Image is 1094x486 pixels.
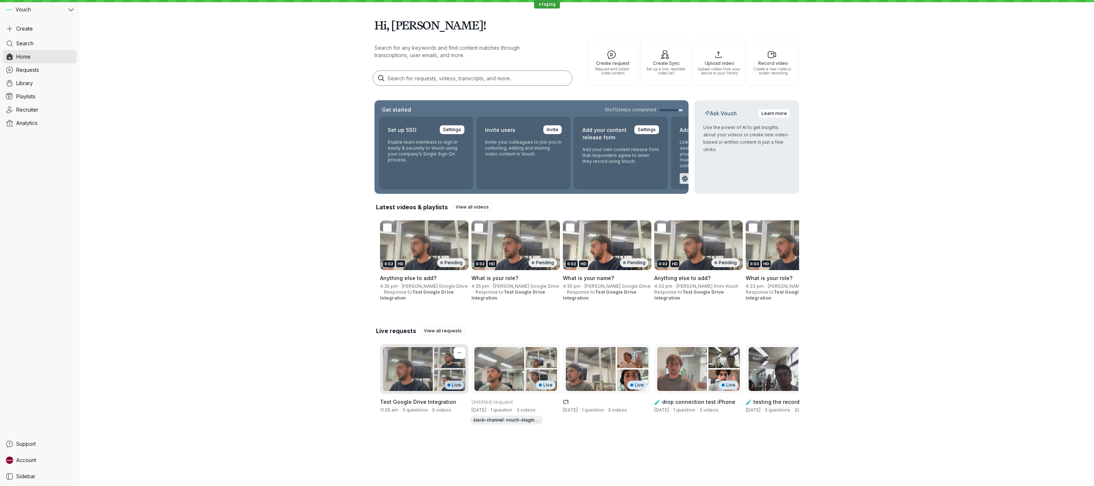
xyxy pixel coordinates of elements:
[516,407,536,413] span: 3 videos
[474,261,486,267] div: 0:02
[380,106,412,113] h2: Get started
[703,110,738,117] h2: Ask Vouch
[563,289,567,295] span: ·
[421,326,465,335] a: View all requests
[428,407,432,413] span: ·
[695,407,699,413] span: ·
[543,125,562,134] a: Invite
[566,261,578,267] div: 0:02
[16,53,31,60] span: Home
[398,283,402,289] span: ·
[452,203,492,211] a: View all videos
[380,283,398,289] span: 4:35 pm
[471,275,518,281] span: What is your role?
[670,261,679,267] div: HD
[456,203,489,211] span: View all videos
[3,90,77,103] a: Playlists
[605,107,656,113] span: 10 of 12 steps completed
[579,261,588,267] div: HD
[746,275,792,281] span: What is your role?
[380,407,398,413] span: Created by Gary Zurnamer
[3,63,77,77] a: Requests
[380,275,436,281] span: Anything else to add?
[676,283,738,289] span: [PERSON_NAME] from Vouch
[762,261,771,267] div: HD
[485,139,562,157] p: Invite your colleagues to join you in collecting, editing and sharing video content in Vouch.
[697,61,742,66] span: Upload video
[3,103,77,116] a: Recruiter
[582,147,659,164] p: Add your own content release form that responders agree to when they record using Vouch.
[608,407,627,413] span: 3 videos
[581,283,585,289] span: ·
[3,454,77,467] a: Stephane avatarAccount
[16,473,35,480] span: Sidebar
[547,126,558,133] span: Invite
[657,261,669,267] div: 0:02
[437,258,466,267] div: Pending
[402,407,428,413] span: 3 questions
[529,258,557,267] div: Pending
[3,116,77,130] a: Analytics
[578,407,582,413] span: ·
[398,407,402,413] span: ·
[582,125,630,142] h2: Add your content release form
[470,416,543,424] div: slack-channel: vouch-staging-override-message
[471,289,475,295] span: ·
[746,407,760,413] span: Created by Jay Almaraz
[680,125,722,135] h2: Add integrations
[746,399,828,412] span: 🧪 testing the recorder webkit blob array buffer ting
[764,407,790,413] span: 3 questions
[16,66,39,74] span: Requests
[380,289,454,301] span: Response to
[762,110,787,117] span: Learn more
[563,283,581,289] span: 4:35 pm
[644,61,689,66] span: Create Sync
[16,80,33,87] span: Library
[373,71,572,85] input: Search for requests, videos, transcripts, and more...
[388,125,417,135] h2: Set up SSO
[489,283,493,289] span: ·
[750,67,795,75] span: Create a new video or screen recording
[738,283,742,289] span: ·
[563,275,614,281] span: What is your name?
[590,61,635,66] span: Create request
[471,407,486,413] span: Created by Gary Zurnamer
[680,139,756,169] p: Link your preferred apps to seamlessly incorporate Vouch into your current workflows and maximize...
[380,289,384,295] span: ·
[488,261,497,267] div: HD
[669,407,673,413] span: ·
[590,67,635,75] span: Request and collect video content
[563,407,578,413] span: Created by Gary Zurnamer
[620,258,648,267] div: Pending
[440,125,464,134] a: Settings
[654,283,672,289] span: 4:33 pm
[644,67,689,75] span: Set up a live, recorded video call
[750,61,795,66] span: Record video
[654,289,724,301] span: Test Google Drive Integration
[443,126,461,133] span: Settings
[493,283,559,289] span: [PERSON_NAME] Google Drive
[376,203,448,211] h2: Latest videos & playlists
[512,407,516,413] span: ·
[634,125,659,134] a: Settings
[654,407,669,413] span: Created by Jay Almaraz
[585,283,651,289] span: [PERSON_NAME] Google Drive
[380,289,454,301] span: Test Google Drive Integration
[3,50,77,63] a: Home
[6,6,13,13] img: Vouch avatar
[746,398,834,406] h3: 🧪 testing the recorder webkit blob array buffer ting
[790,407,794,413] span: ·
[16,25,33,32] span: Create
[673,407,695,413] span: 1 question
[16,106,38,113] span: Recruiter
[638,126,656,133] span: Settings
[587,40,638,85] button: Create requestRequest and collect video content
[374,15,799,35] h1: Hi, [PERSON_NAME]!
[3,37,77,50] a: Search
[454,347,466,359] button: More actions
[3,22,77,35] button: Create
[3,3,67,16] div: Vouch
[703,124,790,153] p: Use the power of AI to get insights about your videos or create new video-based or written conten...
[380,399,456,405] span: Test Google Drive Integration
[699,407,718,413] span: 3 videos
